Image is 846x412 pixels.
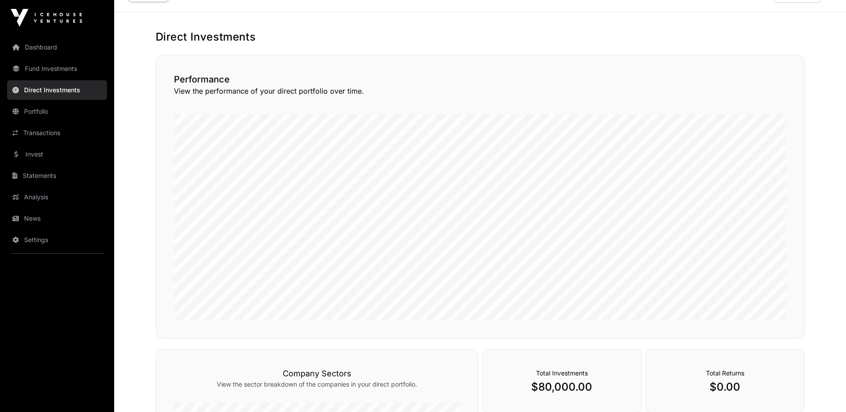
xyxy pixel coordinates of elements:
[7,37,107,57] a: Dashboard
[7,59,107,78] a: Fund Investments
[7,144,107,164] a: Invest
[7,123,107,143] a: Transactions
[174,380,460,389] p: View the sector breakdown of the companies in your direct portfolio.
[7,166,107,185] a: Statements
[174,73,787,86] h2: Performance
[7,230,107,250] a: Settings
[7,80,107,100] a: Direct Investments
[7,102,107,121] a: Portfolio
[536,369,588,377] span: Total Investments
[156,30,805,44] h1: Direct Investments
[11,9,82,27] img: Icehouse Ventures Logo
[801,369,846,412] iframe: Chat Widget
[7,209,107,228] a: News
[174,86,787,96] p: View the performance of your direct portfolio over time.
[500,380,623,394] p: $80,000.00
[174,367,460,380] h3: Company Sectors
[664,380,787,394] p: $0.00
[706,369,744,377] span: Total Returns
[7,187,107,207] a: Analysis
